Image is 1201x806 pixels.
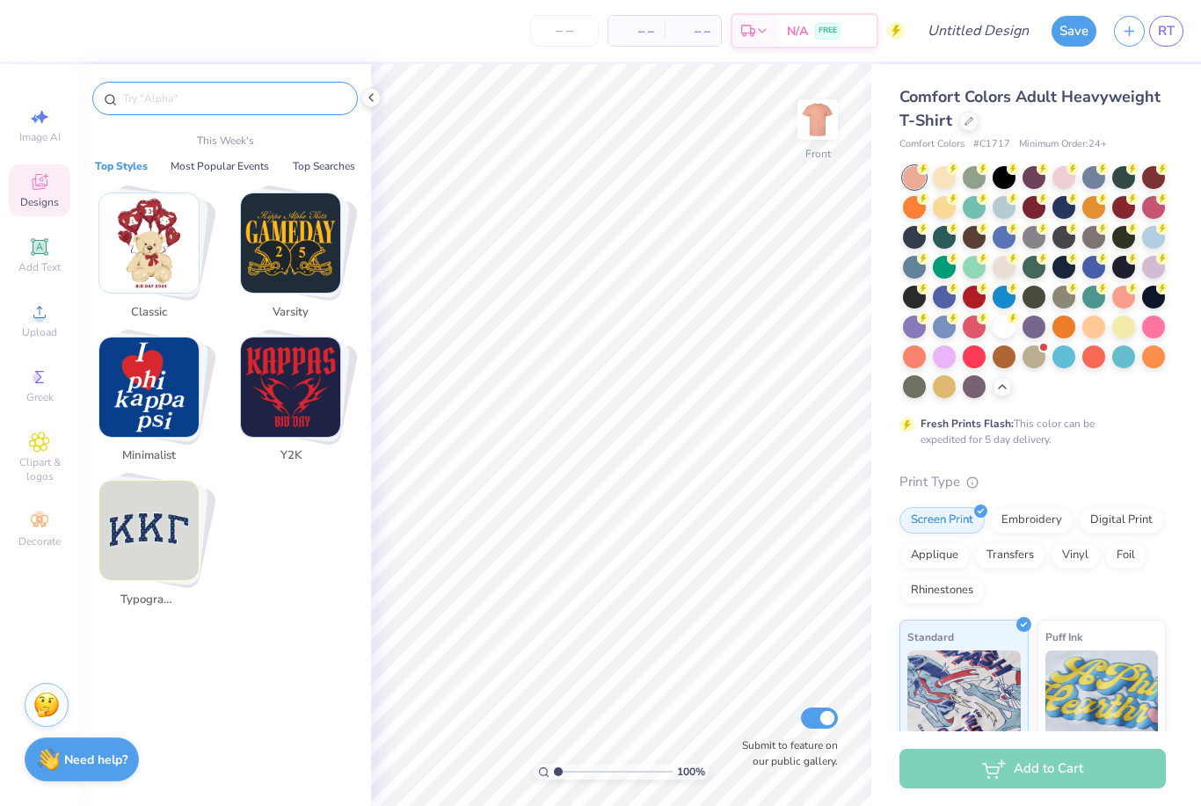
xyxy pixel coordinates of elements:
[99,193,199,293] img: Classic
[787,22,808,40] span: N/A
[88,192,221,328] button: Stack Card Button Classic
[18,260,61,274] span: Add Text
[1045,628,1082,646] span: Puff Ink
[9,455,70,483] span: Clipart & logos
[990,507,1074,534] div: Embroidery
[675,22,710,40] span: – –
[165,157,274,175] button: Most Popular Events
[732,737,838,769] label: Submit to feature on our public gallery.
[973,137,1010,152] span: # C1717
[975,542,1045,569] div: Transfers
[120,304,178,322] span: Classic
[262,304,319,322] span: Varsity
[899,577,985,604] div: Rhinestones
[64,752,127,768] strong: Need help?
[90,157,153,175] button: Top Styles
[99,338,199,437] img: Minimalist
[619,22,654,40] span: – –
[262,447,319,465] span: Y2K
[20,195,59,209] span: Designs
[18,534,61,548] span: Decorate
[88,480,221,615] button: Stack Card Button Typography
[197,133,254,149] p: This Week's
[1149,16,1183,47] a: RT
[99,481,199,580] img: Typography
[241,193,340,293] img: Varsity
[1052,16,1096,47] button: Save
[921,416,1137,447] div: This color can be expedited for 5 day delivery.
[22,325,57,339] span: Upload
[530,15,599,47] input: – –
[26,390,54,404] span: Greek
[1158,21,1175,41] span: RT
[899,542,970,569] div: Applique
[288,157,360,175] button: Top Searches
[1079,507,1164,534] div: Digital Print
[899,86,1161,131] span: Comfort Colors Adult Heavyweight T-Shirt
[88,337,221,472] button: Stack Card Button Minimalist
[1105,542,1146,569] div: Foil
[899,507,985,534] div: Screen Print
[899,472,1166,492] div: Print Type
[800,102,835,137] img: Front
[1045,650,1159,738] img: Puff Ink
[1019,137,1107,152] span: Minimum Order: 24 +
[229,337,362,472] button: Stack Card Button Y2K
[121,90,346,107] input: Try "Alpha"
[677,764,705,780] span: 100 %
[120,592,178,609] span: Typography
[819,25,837,37] span: FREE
[913,13,1043,48] input: Untitled Design
[229,192,362,328] button: Stack Card Button Varsity
[1051,542,1100,569] div: Vinyl
[921,417,1014,431] strong: Fresh Prints Flash:
[907,628,954,646] span: Standard
[805,146,831,162] div: Front
[899,137,964,152] span: Comfort Colors
[19,130,61,144] span: Image AI
[241,338,340,437] img: Y2K
[907,650,1021,738] img: Standard
[120,447,178,465] span: Minimalist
